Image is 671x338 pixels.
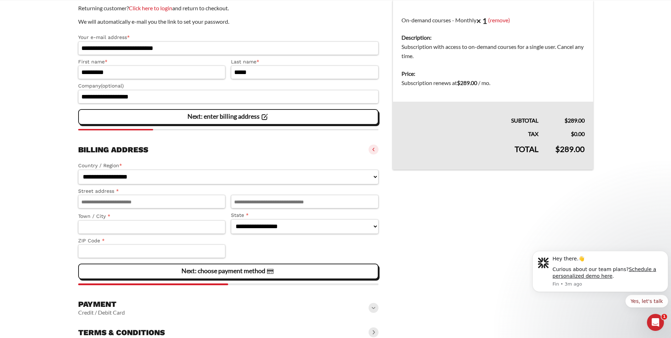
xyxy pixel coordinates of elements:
a: Click here to login [129,5,172,11]
h3: Terms & conditions [78,328,165,338]
h3: Payment [78,299,125,309]
label: Company [78,82,379,90]
a: (remove) [488,17,510,23]
vaadin-button: Next: enter billing address [78,109,379,125]
label: Street address [78,187,226,195]
td: On-demand courses - Monthly [393,0,593,65]
label: ZIP Code [78,237,226,245]
label: First name [78,58,226,66]
span: 1 [661,314,667,320]
vaadin-button: Next: choose payment method [78,264,379,279]
bdi: 0.00 [571,130,585,137]
bdi: 289.00 [565,117,585,124]
dt: Price: [401,69,584,78]
label: Country / Region [78,162,379,170]
label: State [231,211,378,219]
vaadin-horizontal-layout: Credit / Debit Card [78,309,125,316]
span: $ [571,130,574,137]
span: (optional) [101,83,124,89]
span: $ [565,117,568,124]
span: $ [457,79,460,86]
th: Subtotal [393,102,547,125]
label: Last name [231,58,378,66]
span: / mo [478,79,489,86]
span: $ [555,144,560,154]
strong: × 1 [476,16,487,26]
label: Town / City [78,212,226,220]
iframe: Intercom notifications message [530,227,671,319]
p: We will automatically e-mail you the link to set your password. [78,17,379,26]
p: Returning customer? and return to checkout. [78,4,379,13]
bdi: 289.00 [555,144,585,154]
span: Subscription renews at . [401,79,490,86]
th: Tax [393,125,547,139]
iframe: Intercom live chat [647,314,664,331]
th: Total [393,139,547,170]
h3: Billing address [78,145,148,155]
label: Your e-mail address [78,33,379,41]
dd: Subscription with access to on-demand courses for a single user. Cancel any time. [401,42,584,61]
dt: Description: [401,33,584,42]
bdi: 289.00 [457,79,477,86]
